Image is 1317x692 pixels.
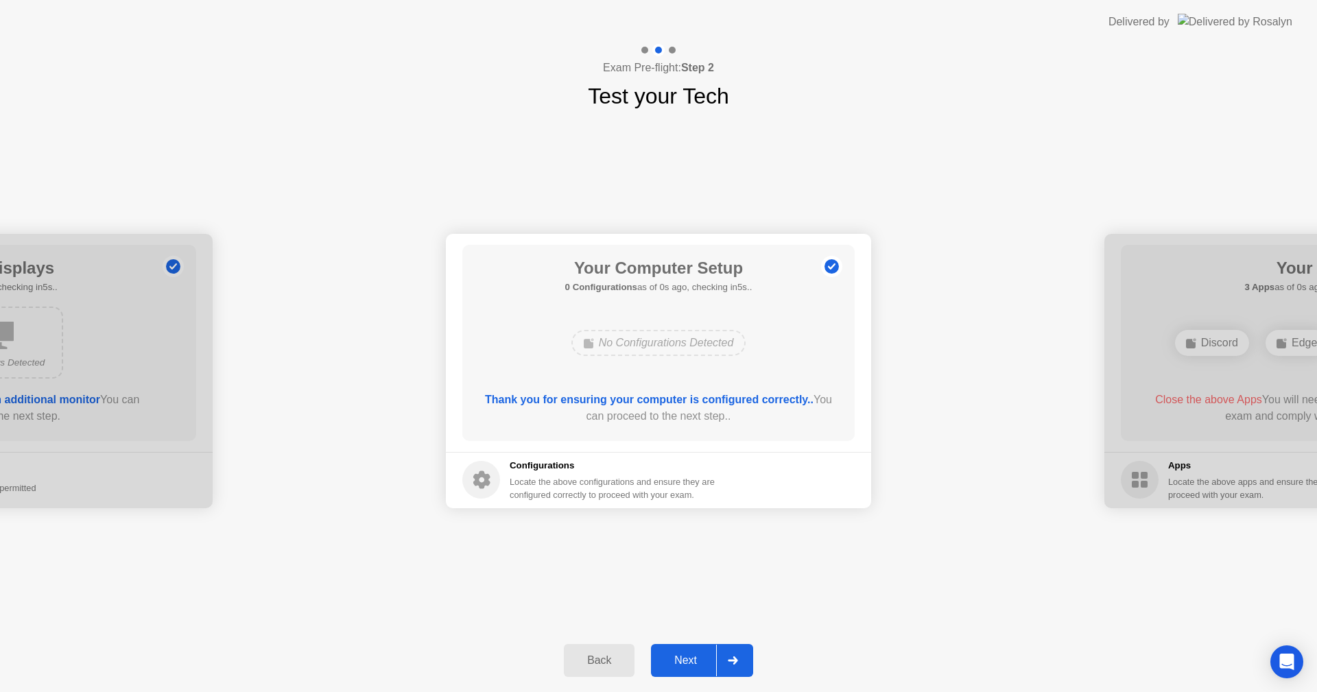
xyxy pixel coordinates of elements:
div: Locate the above configurations and ensure they are configured correctly to proceed with your exam. [510,475,717,501]
h1: Test your Tech [588,80,729,112]
h1: Your Computer Setup [565,256,752,281]
div: Next [655,654,716,667]
h4: Exam Pre-flight: [603,60,714,76]
div: No Configurations Detected [571,330,746,356]
button: Next [651,644,753,677]
button: Back [564,644,634,677]
b: Thank you for ensuring your computer is configured correctly.. [485,394,814,405]
h5: as of 0s ago, checking in5s.. [565,281,752,294]
div: You can proceed to the next step.. [482,392,835,425]
div: Delivered by [1108,14,1170,30]
h5: Configurations [510,459,717,473]
b: 0 Configurations [565,282,637,292]
div: Open Intercom Messenger [1270,645,1303,678]
b: Step 2 [681,62,714,73]
div: Back [568,654,630,667]
img: Delivered by Rosalyn [1178,14,1292,29]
